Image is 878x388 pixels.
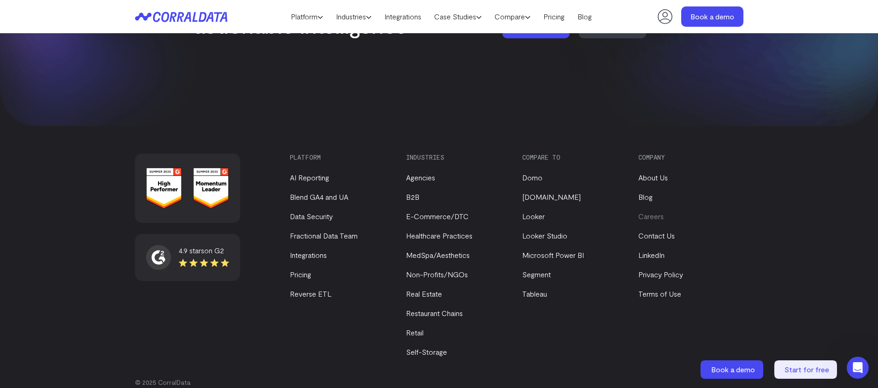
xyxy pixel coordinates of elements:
[290,289,331,298] a: Reverse ETL
[522,270,551,279] a: Segment
[638,231,675,240] a: Contact Us
[638,173,668,182] a: About Us
[284,10,330,24] a: Platform
[571,10,598,24] a: Blog
[847,357,869,379] iframe: Intercom live chat
[522,154,623,161] h3: Compare to
[406,309,463,317] a: Restaurant Chains
[290,231,358,240] a: Fractional Data Team
[290,173,329,182] a: AI Reporting
[428,10,488,24] a: Case Studies
[290,270,311,279] a: Pricing
[330,10,378,24] a: Industries
[638,289,681,298] a: Terms of Use
[406,251,470,259] a: MedSpa/Aesthetics
[406,173,435,182] a: Agencies
[290,154,390,161] h3: Platform
[701,360,765,379] a: Book a demo
[290,251,327,259] a: Integrations
[406,270,468,279] a: Non-Profits/NGOs
[406,231,472,240] a: Healthcare Practices
[406,192,419,201] a: B2B
[522,173,542,182] a: Domo
[638,212,664,221] a: Careers
[681,6,743,27] a: Book a demo
[537,10,571,24] a: Pricing
[522,192,581,201] a: [DOMAIN_NAME]
[638,251,665,259] a: LinkedIn
[378,10,428,24] a: Integrations
[406,289,442,298] a: Real Estate
[290,212,333,221] a: Data Security
[522,251,584,259] a: Microsoft Power BI
[711,365,755,374] span: Book a demo
[638,154,739,161] h3: Company
[774,360,839,379] a: Start for free
[179,245,229,256] div: 4.9 stars
[638,270,683,279] a: Privacy Policy
[290,192,348,201] a: Blend GA4 and UA
[406,212,469,221] a: E-Commerce/DTC
[135,378,743,387] p: © 2025 CorralData
[406,154,507,161] h3: Industries
[406,347,447,356] a: Self-Storage
[522,231,567,240] a: Looker Studio
[522,212,545,221] a: Looker
[146,245,229,270] a: 4.9 starson G2
[522,289,547,298] a: Tableau
[638,192,653,201] a: Blog
[784,365,829,374] span: Start for free
[204,246,224,255] span: on G2
[488,10,537,24] a: Compare
[406,328,424,337] a: Retail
